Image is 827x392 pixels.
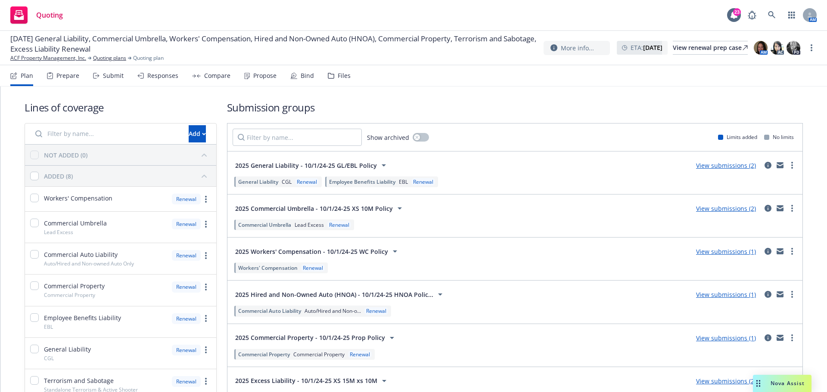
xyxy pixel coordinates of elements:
img: photo [787,41,800,55]
button: Add [189,125,206,142]
span: Commercial Auto Liability [238,307,301,315]
span: General Liability [44,345,91,354]
a: circleInformation [763,160,773,170]
a: View submissions (1) [696,247,756,256]
span: Commercial Property [44,281,105,290]
a: mail [775,333,785,343]
a: circleInformation [763,289,773,299]
button: NOT ADDED (0) [44,148,211,162]
a: more [787,289,797,299]
div: Compare [204,72,230,79]
a: mail [775,289,785,299]
div: No limits [764,133,794,141]
a: more [201,282,211,292]
button: 2025 Commercial Umbrella - 10/1/24-25 XS 10M Policy [233,200,407,217]
span: 2025 Hired and Non-Owned Auto (HNOA) - 10/1/24-25 HNOA Polic... [235,290,433,299]
span: Lead Excess [44,228,73,236]
span: 2025 Commercial Property - 10/1/24-25 Prop Policy [235,333,385,342]
button: 2025 Excess Liability - 10/1/24-25 XS 15M xs 10M [233,372,392,389]
div: Renewal [364,307,388,315]
a: circleInformation [763,246,773,256]
div: Limits added [718,133,757,141]
span: EBL [399,178,408,185]
strong: [DATE] [643,43,662,52]
div: Submit [103,72,124,79]
span: ETA : [631,43,662,52]
span: Quoting plan [133,54,164,62]
div: Bind [301,72,314,79]
span: Nova Assist [771,380,805,387]
a: circleInformation [763,333,773,343]
div: NOT ADDED (0) [44,151,87,160]
button: ADDED (8) [44,169,211,183]
a: mail [775,160,785,170]
div: Drag to move [753,375,764,392]
div: Renewal [172,194,201,204]
h1: Submission groups [227,100,803,114]
span: Commercial Umbrella [238,221,291,228]
div: Renewal [172,376,201,387]
a: more [806,43,817,53]
div: Responses [147,72,178,79]
a: mail [775,246,785,256]
a: more [787,203,797,213]
a: more [201,194,211,204]
a: Search [763,6,780,24]
span: CGL [44,355,54,362]
a: ACF Property Management, Inc. [10,54,86,62]
button: More info... [544,41,610,55]
span: CGL [282,178,292,185]
div: Files [338,72,351,79]
span: 2025 Excess Liability - 10/1/24-25 XS 15M xs 10M [235,376,377,385]
a: View submissions (2) [696,377,756,385]
div: ADDED (8) [44,172,73,181]
span: 2025 Commercial Umbrella - 10/1/24-25 XS 10M Policy [235,204,393,213]
span: More info... [561,43,594,52]
span: Workers' Compensation [238,264,298,272]
div: Renewal [301,264,325,272]
a: View submissions (2) [696,161,756,170]
a: more [201,376,211,386]
h1: Lines of coverage [25,100,217,114]
span: Commercial Auto Liability [44,250,118,259]
a: circleInformation [763,203,773,213]
button: Nova Assist [753,375,811,392]
a: mail [775,203,785,213]
a: more [201,219,211,229]
div: Renewal [172,345,201,355]
div: Renewal [411,178,435,185]
span: 2025 Workers' Compensation - 10/1/24-25 WC Policy [235,247,388,256]
div: Renewal [295,178,319,185]
div: Propose [253,72,277,79]
a: Quoting [7,3,66,27]
span: Auto/Hired and Non-owned Auto Only [44,260,134,267]
div: View renewal prep case [673,41,748,54]
button: 2025 Workers' Compensation - 10/1/24-25 WC Policy [233,243,403,260]
a: more [201,250,211,261]
div: Plan [21,72,33,79]
span: Employee Benefits Liability [44,313,121,322]
a: more [787,333,797,343]
span: General Liability [238,178,278,185]
div: Renewal [327,221,351,228]
div: Renewal [172,219,201,229]
div: Renewal [172,250,201,261]
a: more [787,160,797,170]
a: more [201,345,211,355]
button: 2025 Hired and Non-Owned Auto (HNOA) - 10/1/24-25 HNOA Polic... [233,286,448,303]
div: Add [189,126,206,142]
a: Switch app [783,6,800,24]
a: View submissions (1) [696,334,756,342]
div: Renewal [172,313,201,324]
div: 23 [733,8,741,16]
span: Commercial Property [44,291,95,299]
a: View submissions (1) [696,290,756,299]
button: 2025 General Liability - 10/1/24-25 GL/EBL Policy [233,157,392,174]
span: EBL [44,323,53,330]
a: View submissions (2) [696,204,756,213]
span: [DATE] General Liability, Commercial Umbrella, Workers' Compensation, Hired and Non-Owned Auto (H... [10,34,537,54]
span: Quoting [36,12,63,19]
span: Show archived [367,133,409,142]
input: Filter by name... [233,129,362,146]
span: Auto/Hired and Non-o... [305,307,361,315]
